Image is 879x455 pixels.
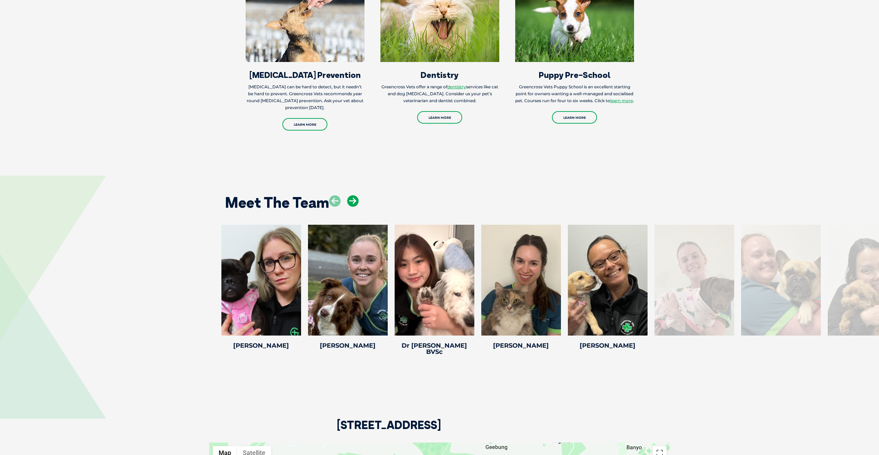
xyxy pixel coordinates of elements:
[246,71,364,79] h3: [MEDICAL_DATA] Prevention
[395,342,474,355] h4: Dr [PERSON_NAME] BVSc
[552,111,597,124] a: Learn More
[308,342,388,349] h4: [PERSON_NAME]
[515,71,634,79] h3: Puppy Pre-School
[282,118,327,131] a: Learn More
[337,419,441,443] h2: [STREET_ADDRESS]
[380,83,499,104] p: Greencross Vets offer a range of services like cat and dog [MEDICAL_DATA]. Consider us your pet’s...
[568,342,648,349] h4: [PERSON_NAME]
[447,84,466,89] a: dentistry
[610,98,633,103] a: learn more
[221,342,301,349] h4: [PERSON_NAME]
[481,342,561,349] h4: [PERSON_NAME]
[380,71,499,79] h3: Dentistry
[225,195,329,210] h2: Meet The Team
[515,83,634,104] p: Greencross Vets Puppy School is an excellent starting point for owners wanting a well-managed and...
[417,111,462,124] a: Learn More
[246,83,364,111] p: [MEDICAL_DATA] can be hard to detect, but it needn’t be hard to prevent. Greencross Vets recommen...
